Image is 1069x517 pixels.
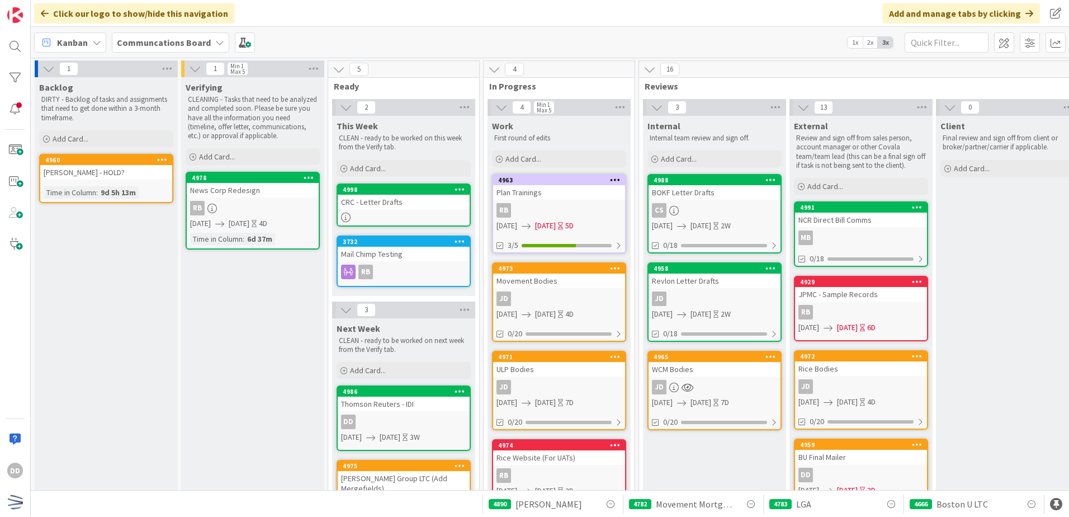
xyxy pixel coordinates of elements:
[492,120,513,131] span: Work
[493,352,625,362] div: 4971
[41,95,171,123] p: DIRTY - Backlog of tasks and assignments that need to get done within a 3-month timeframe.
[867,485,876,496] div: 3D
[343,238,470,246] div: 3732
[565,220,574,232] div: 5D
[798,322,819,333] span: [DATE]
[493,264,625,288] div: 4973Movement Bodies
[798,305,813,319] div: RB
[343,186,470,194] div: 4998
[339,336,469,355] p: CLEAN - ready to be worked on next week from the Verify tab.
[649,352,781,362] div: 4965
[795,440,927,450] div: 4959
[721,397,729,408] div: 7D
[338,237,470,261] div: 3732Mail Chimp Testing
[244,233,275,245] div: 6d 37m
[494,134,624,143] p: First round of edits
[800,204,927,211] div: 4991
[96,186,98,199] span: :
[656,497,735,511] span: Movement Mortgage - Change dates
[882,3,1040,23] div: Add and manage tabs by clicking
[40,155,172,180] div: 4960[PERSON_NAME] - HOLD?
[117,37,211,48] b: Communcations Board
[810,253,824,265] span: 0/18
[769,499,792,509] div: 4783
[535,220,556,232] span: [DATE]
[649,352,781,377] div: 4965WCM Bodies
[380,431,400,443] span: [DATE]
[7,494,23,510] img: avatar
[508,328,522,340] span: 0/20
[690,397,711,408] span: [DATE]
[343,462,470,470] div: 4975
[800,352,927,360] div: 4972
[837,396,858,408] span: [DATE]
[867,322,876,333] div: 6D
[493,468,625,483] div: RB
[493,450,625,465] div: Rice Website (For UATs)
[206,62,225,76] span: 1
[187,201,319,215] div: RB
[795,231,927,245] div: MB
[508,239,518,251] span: 3/5
[337,120,378,131] span: This Week
[187,173,319,183] div: 4978
[498,176,625,184] div: 4963
[338,471,470,496] div: [PERSON_NAME] Group LTC (Add Mergefields)
[229,218,249,229] span: [DATE]
[7,463,23,478] div: DD
[652,380,666,394] div: JD
[338,237,470,247] div: 3732
[410,431,420,443] div: 3W
[357,303,376,317] span: 3
[44,186,96,199] div: Time in Column
[721,220,731,232] div: 2W
[199,152,235,162] span: Add Card...
[535,485,556,497] span: [DATE]
[7,7,23,23] img: Visit kanbanzone.com
[645,81,1069,92] span: Reviews
[45,156,172,164] div: 4960
[496,203,511,218] div: RB
[98,186,139,199] div: 9d 5h 13m
[795,203,927,227] div: 4991NCR Direct Bill Comms
[798,396,819,408] span: [DATE]
[663,239,678,251] span: 0/18
[186,172,320,250] a: 4978News Corp RedesignRB[DATE][DATE]4DTime in Column:6d 37m
[493,380,625,394] div: JD
[654,265,781,272] div: 4958
[337,236,471,287] a: 3732Mail Chimp TestingRB
[338,195,470,209] div: CRC - Letter Drafts
[492,262,626,342] a: 4973Movement BodiesJD[DATE][DATE]4D0/20
[794,276,928,341] a: 4929JPMC - Sample RecordsRB[DATE][DATE]6D
[39,82,73,93] span: Backlog
[649,175,781,185] div: 4988
[649,264,781,274] div: 4958
[337,184,471,227] a: 4998CRC - Letter Drafts
[489,499,511,509] div: 4890
[535,397,556,408] span: [DATE]
[652,308,673,320] span: [DATE]
[338,461,470,496] div: 4975[PERSON_NAME] Group LTC (Add Mergefields)
[40,165,172,180] div: [PERSON_NAME] - HOLD?
[649,274,781,288] div: Revlon Letter Drafts
[39,154,173,203] a: 4960[PERSON_NAME] - HOLD?Time in Column:9d 5h 13m
[53,134,88,144] span: Add Card...
[650,134,779,143] p: Internal team review and sign off.
[338,461,470,471] div: 4975
[493,185,625,200] div: Plan Trainings
[496,308,517,320] span: [DATE]
[493,264,625,274] div: 4973
[59,62,78,76] span: 1
[508,416,522,428] span: 0/20
[795,351,927,376] div: 4972Rice Bodies
[505,63,524,76] span: 4
[192,174,319,182] div: 4978
[798,485,819,496] span: [DATE]
[798,468,813,482] div: DD
[661,154,697,164] span: Add Card...
[498,353,625,361] div: 4971
[492,174,626,253] a: 4963Plan TrainingsRB[DATE][DATE]5D3/5
[690,308,711,320] span: [DATE]
[867,396,876,408] div: 4D
[565,308,574,320] div: 4D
